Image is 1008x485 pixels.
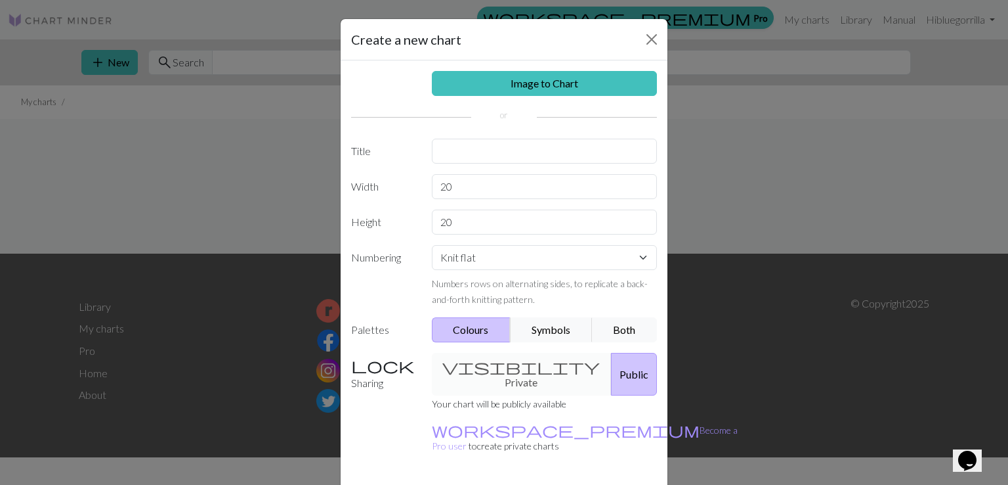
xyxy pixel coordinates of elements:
[432,398,566,409] small: Your chart will be publicly available
[432,425,738,451] small: to create private charts
[641,29,662,50] button: Close
[343,174,424,199] label: Width
[343,317,424,342] label: Palettes
[432,421,700,439] span: workspace_premium
[432,71,658,96] a: Image to Chart
[592,317,658,342] button: Both
[432,425,738,451] a: Become a Pro user
[432,278,648,305] small: Numbers rows on alternating sides, to replicate a back-and-forth knitting pattern.
[343,353,424,396] label: Sharing
[343,139,424,164] label: Title
[510,317,593,342] button: Symbols
[953,432,995,472] iframe: chat widget
[432,317,511,342] button: Colours
[611,353,657,396] button: Public
[351,30,461,49] h5: Create a new chart
[343,210,424,235] label: Height
[343,245,424,307] label: Numbering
